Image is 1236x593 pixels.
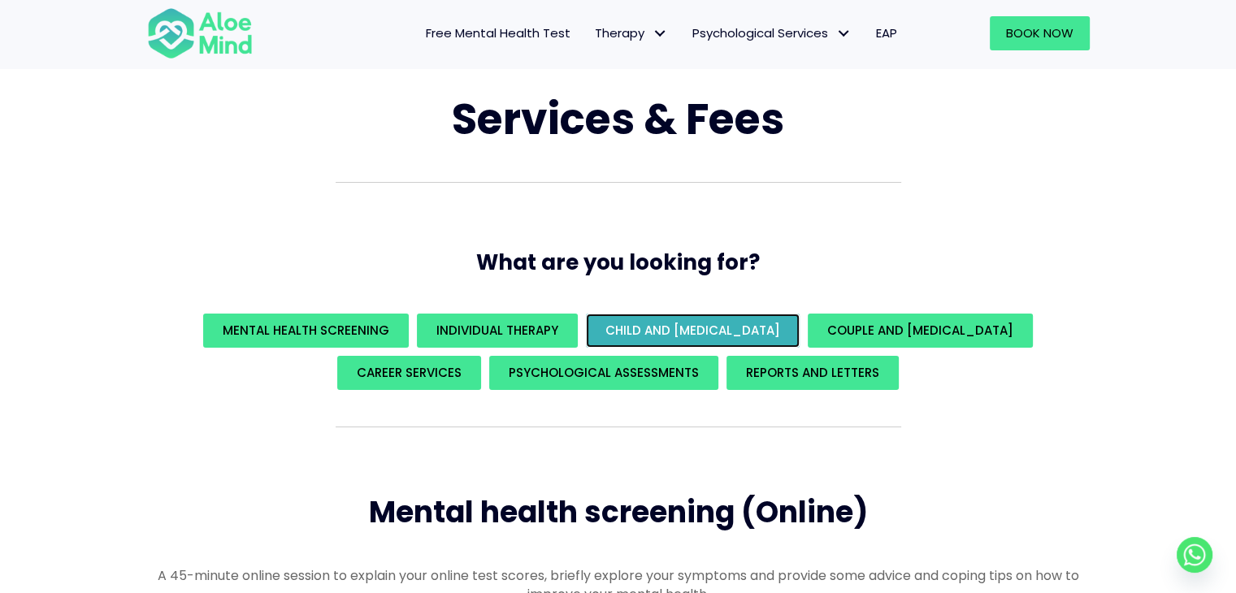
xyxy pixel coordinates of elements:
img: Aloe mind Logo [147,6,253,60]
span: Mental Health Screening [223,322,389,339]
span: Psychological Services: submenu [832,22,856,45]
span: What are you looking for? [476,248,760,277]
a: TherapyTherapy: submenu [583,16,680,50]
span: REPORTS AND LETTERS [746,364,879,381]
a: Mental Health Screening [203,314,409,348]
a: Individual Therapy [417,314,578,348]
span: EAP [876,24,897,41]
span: Therapy: submenu [648,22,672,45]
span: Child and [MEDICAL_DATA] [605,322,780,339]
span: Couple and [MEDICAL_DATA] [827,322,1013,339]
span: Book Now [1006,24,1073,41]
span: Psychological Services [692,24,852,41]
a: Psychological assessments [489,356,718,390]
a: Career Services [337,356,481,390]
span: Career Services [357,364,462,381]
div: What are you looking for? [147,309,1090,394]
a: EAP [864,16,909,50]
span: Psychological assessments [509,364,699,381]
span: Free Mental Health Test [426,24,570,41]
span: Individual Therapy [436,322,558,339]
a: Couple and [MEDICAL_DATA] [808,314,1033,348]
span: Mental health screening (Online) [369,491,868,533]
span: Services & Fees [452,89,784,149]
a: REPORTS AND LETTERS [726,356,899,390]
a: Child and [MEDICAL_DATA] [586,314,800,348]
a: Free Mental Health Test [414,16,583,50]
nav: Menu [274,16,909,50]
a: Psychological ServicesPsychological Services: submenu [680,16,864,50]
span: Therapy [595,24,668,41]
a: Book Now [990,16,1090,50]
a: Whatsapp [1177,537,1212,573]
